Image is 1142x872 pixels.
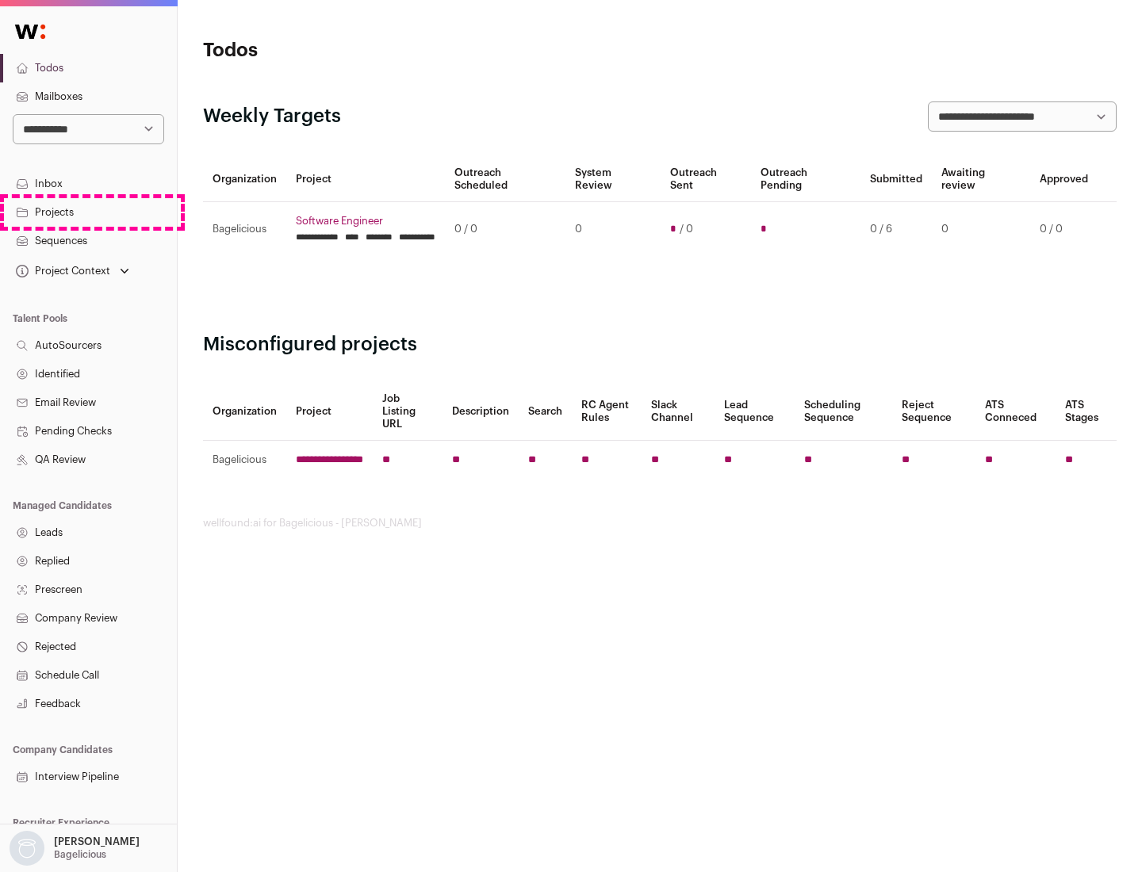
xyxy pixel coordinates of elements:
[54,836,140,848] p: [PERSON_NAME]
[203,383,286,441] th: Organization
[203,332,1117,358] h2: Misconfigured projects
[661,157,752,202] th: Outreach Sent
[203,38,508,63] h1: Todos
[1056,383,1117,441] th: ATS Stages
[286,157,445,202] th: Project
[203,441,286,480] td: Bagelicious
[286,383,373,441] th: Project
[13,260,132,282] button: Open dropdown
[751,157,860,202] th: Outreach Pending
[572,383,641,441] th: RC Agent Rules
[203,202,286,257] td: Bagelicious
[1030,157,1098,202] th: Approved
[860,202,932,257] td: 0 / 6
[445,157,565,202] th: Outreach Scheduled
[443,383,519,441] th: Description
[10,831,44,866] img: nopic.png
[6,831,143,866] button: Open dropdown
[519,383,572,441] th: Search
[373,383,443,441] th: Job Listing URL
[795,383,892,441] th: Scheduling Sequence
[860,157,932,202] th: Submitted
[296,215,435,228] a: Software Engineer
[13,265,110,277] div: Project Context
[932,202,1030,257] td: 0
[565,157,660,202] th: System Review
[565,202,660,257] td: 0
[1030,202,1098,257] td: 0 / 0
[680,223,693,235] span: / 0
[203,157,286,202] th: Organization
[6,16,54,48] img: Wellfound
[445,202,565,257] td: 0 / 0
[975,383,1055,441] th: ATS Conneced
[932,157,1030,202] th: Awaiting review
[892,383,976,441] th: Reject Sequence
[54,848,106,861] p: Bagelicious
[203,517,1117,530] footer: wellfound:ai for Bagelicious - [PERSON_NAME]
[715,383,795,441] th: Lead Sequence
[642,383,715,441] th: Slack Channel
[203,104,341,129] h2: Weekly Targets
